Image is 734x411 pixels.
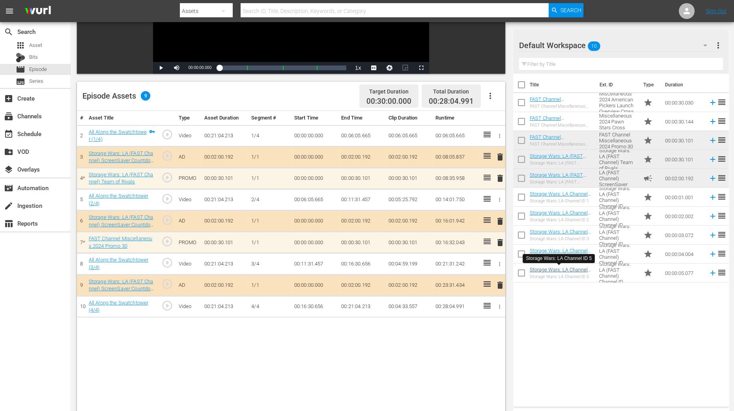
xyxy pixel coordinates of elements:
[29,65,47,73] span: Episode
[643,211,653,221] span: Promo
[16,41,25,50] span: Asset
[291,146,338,168] td: 00:00:00.000
[432,232,479,253] td: 00:16:32.043
[717,249,727,258] span: reorder
[713,36,723,55] button: more_vert
[248,146,291,168] td: 1/1
[713,41,723,50] span: more_vert
[16,53,25,62] div: Bits
[495,152,505,162] span: delete
[432,189,479,211] td: 00:14:01.750
[338,125,385,146] td: 00:06:05.665
[291,296,338,317] td: 00:16:30.656
[291,232,338,253] td: 00:00:00.000
[662,131,705,150] td: 00:00:30.101
[432,275,479,296] td: 00:23:31.434
[29,53,38,61] span: Bits
[495,174,505,183] span: delete
[432,146,479,168] td: 00:08:05.857
[161,257,173,269] span: play_circle_outline
[432,253,479,275] td: 00:21:31.242
[338,253,385,275] td: 00:16:30.656
[662,112,705,131] td: 00:00:30.144
[161,172,173,183] span: play_circle_outline
[89,278,155,299] a: Storage Wars: LA (FAST Channel) ScreenSaver Countdown 120
[495,238,505,247] span: delete
[77,253,86,275] td: 8
[530,104,593,109] div: FAST Channel Miscellaneous 2024 American Pickers Launch Overview Cross Channel
[643,192,653,202] span: Promo
[248,296,291,317] td: 4/4
[519,34,715,56] div: Default Workspace
[4,129,13,139] span: Schedule
[530,96,587,120] a: FAST Channel Miscellaneous 2024 American Pickers Launch Overview Cross Channel
[338,275,385,296] td: 00:02:00.192
[708,193,717,202] svg: Add to Episode
[643,230,653,240] span: Promo
[77,189,86,211] td: 5
[366,97,411,106] span: 00:30:00.000
[662,150,705,169] td: 00:00:30.101
[717,116,727,126] span: reorder
[708,269,717,277] svg: Add to Episode
[176,232,201,253] td: PROMO
[708,155,717,164] svg: Add to Episode
[291,211,338,232] td: 00:00:00.000
[248,253,291,275] td: 3/4
[495,280,505,290] span: delete
[89,172,153,185] a: Storage Wars: LA (FAST Channel) Team of Rivals
[141,91,150,101] span: 9
[89,214,155,235] a: Storage Wars: LA (FAST Channel) ScreenSaver Countdown 120
[219,65,346,70] div: Progress Bar
[530,191,591,203] a: Storage Wars: LA Channel ID 1
[432,211,479,232] td: 00:16:01.942
[4,27,13,37] span: Search
[596,93,640,112] td: FAST Channel Miscellaneous 2024 American Pickers Launch Overview Cross Channel
[385,253,432,275] td: 00:04:59.199
[176,275,201,296] td: AD
[77,125,86,146] td: 2
[643,174,653,183] span: Ad
[161,278,173,290] span: play_circle_outline
[77,275,86,296] td: 9
[717,230,727,239] span: reorder
[201,211,248,232] td: 00:02:00.192
[19,2,57,21] img: ans4CAIJ8jUAAAAAAAAAAAAAAAAAAAAAAAAgQb4GAAAAAAAAAAAAAAAAAAAAAAAAJMjXAAAAAAAAAAAAAAAAAAAAAAAAgAT5G...
[77,211,86,232] td: 6
[717,268,727,277] span: reorder
[161,150,173,162] span: play_circle_outline
[530,229,591,241] a: Storage Wars: LA Channel ID 3
[201,275,248,296] td: 00:02:00.192
[708,174,717,183] svg: Add to Episode
[708,117,717,126] svg: Add to Episode
[643,117,653,126] span: Promo
[662,263,705,282] td: 00:00:05.077
[29,77,43,85] span: Series
[530,179,593,185] div: Storage Wars: LA (FAST Channel) ScreenSaver Countdown 120
[530,236,593,241] div: Storage Wars: LA Channel ID 3
[530,115,588,133] a: FAST Channel Miscellaneous 2024 Pawn Stars Cross Channel
[717,135,727,145] span: reorder
[708,231,717,239] svg: Add to Episode
[596,207,640,226] td: Storage Wars: LA (FAST Channel) Channel ID
[530,210,591,222] a: Storage Wars: LA Channel ID 2
[4,112,13,121] span: Channels
[530,217,593,222] div: Storage Wars: LA Channel ID 2
[495,151,505,163] button: delete
[385,296,432,317] td: 00:04:33.557
[291,111,338,125] th: Start Time
[86,111,159,125] th: Asset Title
[662,93,705,112] td: 00:00:30.030
[176,211,201,232] td: AD
[526,255,592,262] div: Storage Wars: LA Channel ID 5
[366,62,382,74] button: Captions
[429,97,474,106] span: 00:28:04.991
[530,142,593,147] div: FAST Channel Miscellaneous 2024 Promo 30
[385,232,432,253] td: 00:00:30.101
[82,91,150,101] div: Episode Assets
[643,98,653,107] span: Promo
[643,136,653,145] span: Promo
[77,168,86,189] td: 4
[708,212,717,220] svg: Add to Episode
[338,296,385,317] td: 00:21:04.213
